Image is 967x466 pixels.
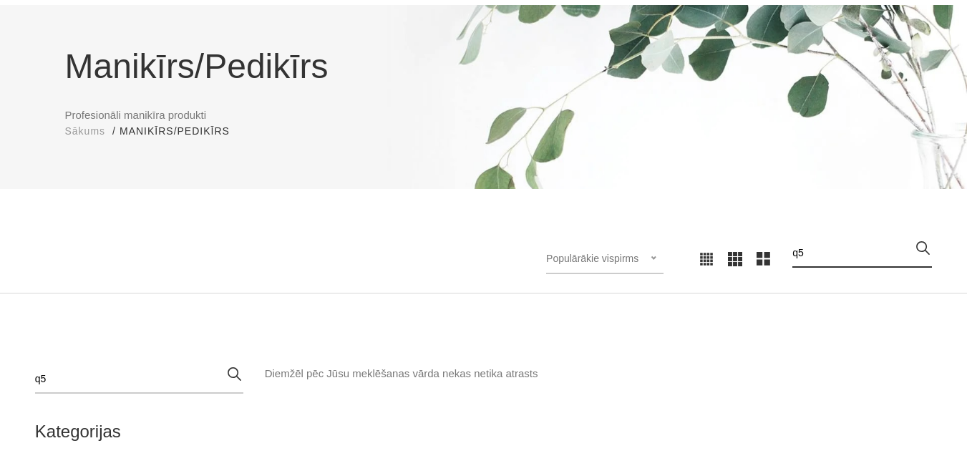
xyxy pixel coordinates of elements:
a: Sākums [65,124,106,139]
h1: Manikīrs/Pedikīrs [65,41,903,92]
h2: Kategorijas [35,422,243,441]
input: Meklēt produktus ... [35,365,243,394]
div: Diemžēl pēc Jūsu meklēšanas vārda nekas netika atrasts [265,365,933,382]
span: Populārākie vispirms [546,253,638,264]
div: Profesionāli manikīra produkti [54,41,913,139]
span: Sākums [65,125,106,137]
li: Manikīrs/Pedikīrs [120,124,244,139]
input: Meklēt produktus ... [792,239,932,268]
